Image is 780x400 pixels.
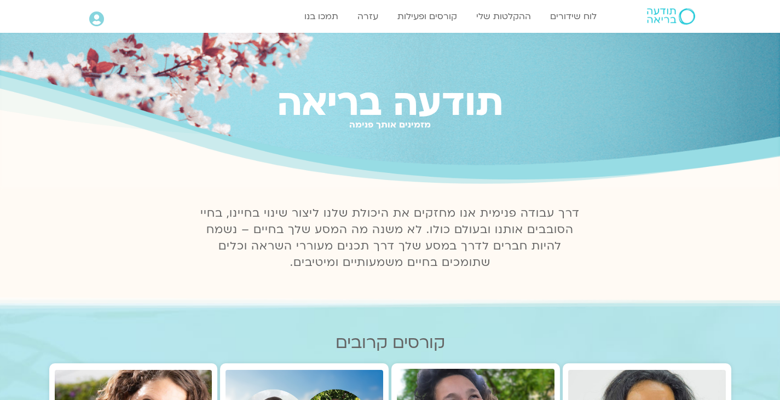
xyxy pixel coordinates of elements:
[299,6,344,27] a: תמכו בנו
[352,6,384,27] a: עזרה
[392,6,463,27] a: קורסים ופעילות
[471,6,536,27] a: ההקלטות שלי
[545,6,602,27] a: לוח שידורים
[49,333,731,352] h2: קורסים קרובים
[647,8,695,25] img: תודעה בריאה
[194,205,586,271] p: דרך עבודה פנימית אנו מחזקים את היכולת שלנו ליצור שינוי בחיינו, בחיי הסובבים אותנו ובעולם כולו. לא...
